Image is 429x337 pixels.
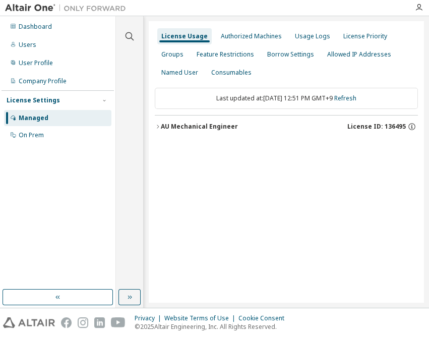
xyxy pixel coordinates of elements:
img: youtube.svg [111,317,126,328]
div: Borrow Settings [267,50,314,59]
div: Users [19,41,36,49]
img: linkedin.svg [94,317,105,328]
div: Privacy [135,314,164,322]
div: Authorized Machines [221,32,282,40]
p: © 2025 Altair Engineering, Inc. All Rights Reserved. [135,322,290,331]
div: License Priority [343,32,387,40]
div: Usage Logs [295,32,330,40]
div: Consumables [211,69,252,77]
span: License ID: 136495 [347,123,406,131]
img: altair_logo.svg [3,317,55,328]
img: instagram.svg [78,317,88,328]
button: AU Mechanical EngineerLicense ID: 136495 [155,116,418,138]
div: Website Terms of Use [164,314,238,322]
div: License Usage [161,32,208,40]
div: AU Mechanical Engineer [161,123,238,131]
div: Last updated at: [DATE] 12:51 PM GMT+9 [155,88,418,109]
div: Feature Restrictions [197,50,254,59]
div: Dashboard [19,23,52,31]
div: Managed [19,114,48,122]
div: Allowed IP Addresses [327,50,391,59]
div: Cookie Consent [238,314,290,322]
div: License Settings [7,96,60,104]
div: Company Profile [19,77,67,85]
div: Groups [161,50,183,59]
div: Named User [161,69,198,77]
img: Altair One [5,3,131,13]
div: On Prem [19,131,44,139]
img: facebook.svg [61,317,72,328]
div: User Profile [19,59,53,67]
a: Refresh [334,94,356,102]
